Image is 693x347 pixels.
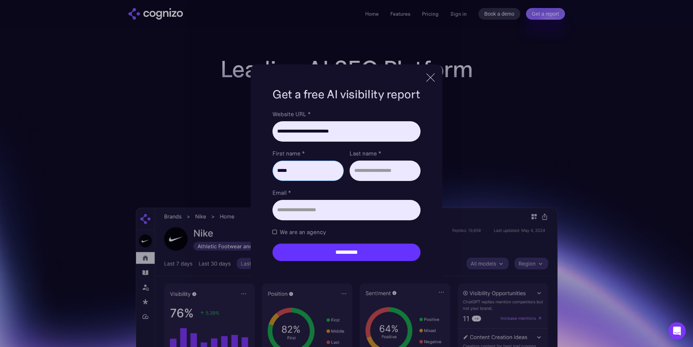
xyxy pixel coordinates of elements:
[350,149,421,158] label: Last name *
[668,322,686,340] div: Open Intercom Messenger
[272,149,343,158] label: First name *
[272,110,420,118] label: Website URL *
[272,188,420,197] label: Email *
[272,86,420,102] h1: Get a free AI visibility report
[272,110,420,261] form: Brand Report Form
[280,228,326,236] span: We are an agency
